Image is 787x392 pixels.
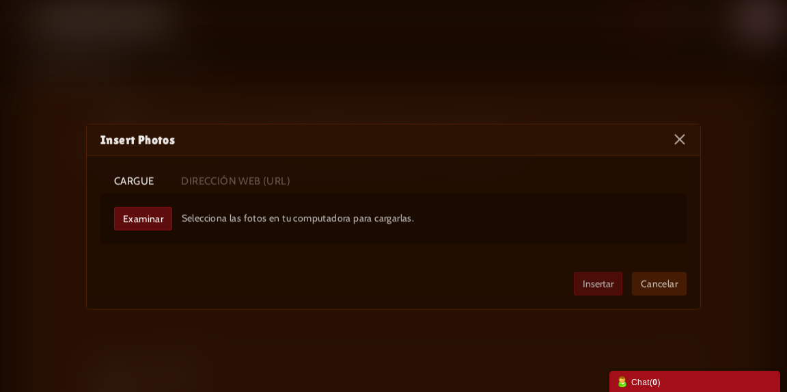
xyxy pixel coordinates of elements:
[632,272,687,296] a: Cancelar
[167,170,304,194] a: Dirección Web (URL)
[100,170,167,194] a: Cargue
[114,207,172,231] a: Examinar
[673,132,687,146] button: ×
[100,131,687,148] h4: Insert Photos
[182,211,415,224] span: Selecciona las fotos en tu computadora para cargarlas.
